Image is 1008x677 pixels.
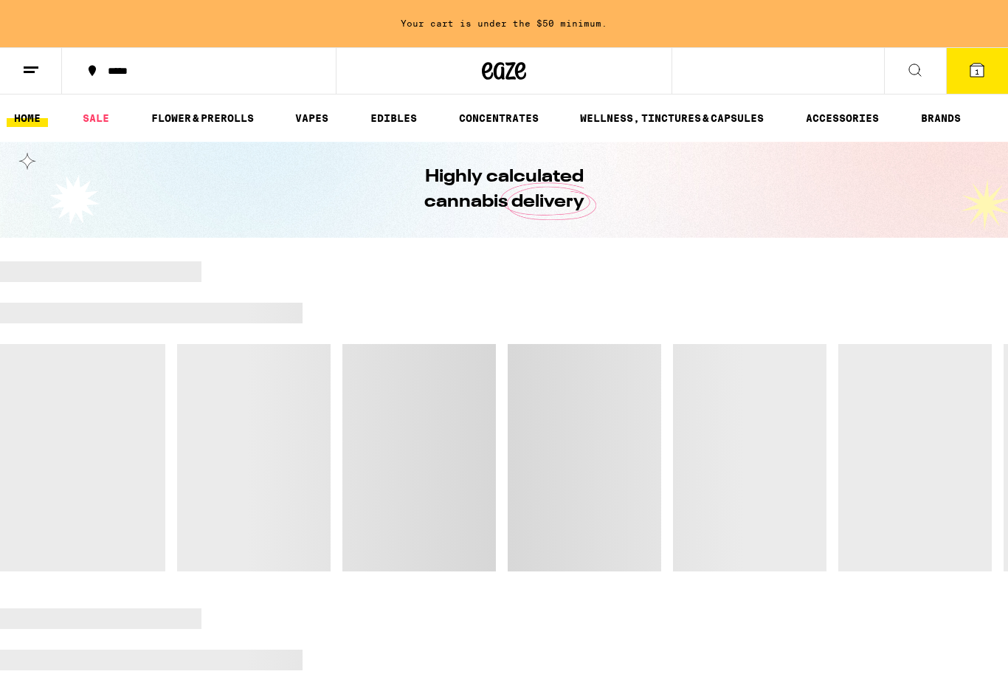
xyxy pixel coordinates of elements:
[573,109,771,127] a: WELLNESS, TINCTURES & CAPSULES
[288,109,336,127] a: VAPES
[382,165,626,215] h1: Highly calculated cannabis delivery
[452,109,546,127] a: CONCENTRATES
[946,48,1008,94] button: 1
[975,67,979,76] span: 1
[798,109,886,127] a: ACCESSORIES
[144,109,261,127] a: FLOWER & PREROLLS
[914,109,968,127] a: BRANDS
[75,109,117,127] a: SALE
[7,109,48,127] a: HOME
[363,109,424,127] a: EDIBLES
